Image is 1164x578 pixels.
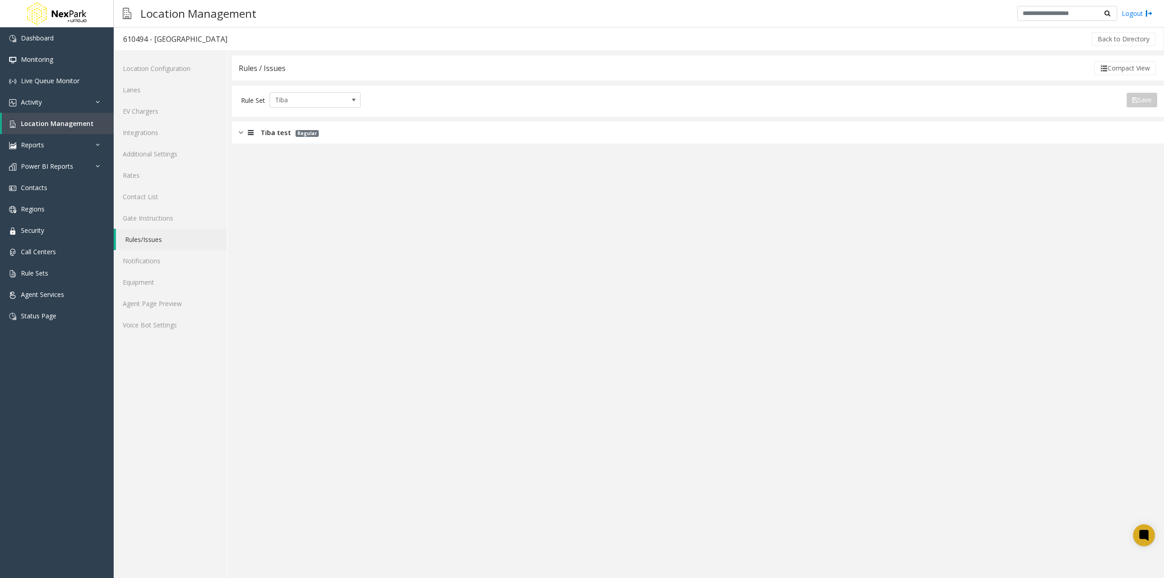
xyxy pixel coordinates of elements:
button: Back to Directory [1092,32,1155,46]
img: logout [1145,9,1153,18]
span: Regions [21,205,45,213]
img: 'icon' [9,292,16,299]
span: Security [21,226,44,235]
span: Call Centers [21,247,56,256]
span: Activity [21,98,42,106]
img: 'icon' [9,163,16,171]
button: Compact View [1094,61,1156,75]
a: Notifications [114,250,227,271]
span: Agent Services [21,290,64,299]
span: Monitoring [21,55,53,64]
img: 'icon' [9,142,16,149]
img: 'icon' [9,35,16,42]
img: 'icon' [9,78,16,85]
span: Location Management [21,119,94,128]
button: Save [1127,93,1157,107]
a: Lanes [114,79,227,101]
span: Status Page [21,312,56,320]
a: Rules/Issues [116,229,227,250]
img: 'icon' [9,99,16,106]
a: Agent Page Preview [114,293,227,314]
img: 'icon' [9,249,16,256]
img: 'icon' [9,206,16,213]
div: 610494 - [GEOGRAPHIC_DATA] [123,33,227,45]
h3: Location Management [136,2,261,25]
a: Gate Instructions [114,207,227,229]
img: closed [239,127,243,138]
a: Equipment [114,271,227,293]
span: Power BI Reports [21,162,73,171]
span: Reports [21,141,44,149]
a: Voice Bot Settings [114,314,227,336]
span: Regular [296,130,319,137]
a: Location Management [2,113,114,134]
a: Logout [1122,9,1153,18]
img: 'icon' [9,270,16,277]
a: Contact List [114,186,227,207]
img: pageIcon [123,2,131,25]
a: EV Chargers [114,101,227,122]
a: Additional Settings [114,143,227,165]
span: Tiba [270,93,342,107]
span: Dashboard [21,34,54,42]
img: 'icon' [9,121,16,128]
a: Integrations [114,122,227,143]
a: Rates [114,165,227,186]
span: Tiba test [261,127,291,138]
span: Rule Sets [21,269,48,277]
img: 'icon' [9,313,16,320]
img: 'icon' [9,56,16,64]
img: 'icon' [9,185,16,192]
span: Contacts [21,183,47,192]
div: Rule Set [241,92,265,108]
a: Location Configuration [114,58,227,79]
span: Live Queue Monitor [21,76,80,85]
div: Rules / Issues [239,62,286,74]
img: 'icon' [9,227,16,235]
